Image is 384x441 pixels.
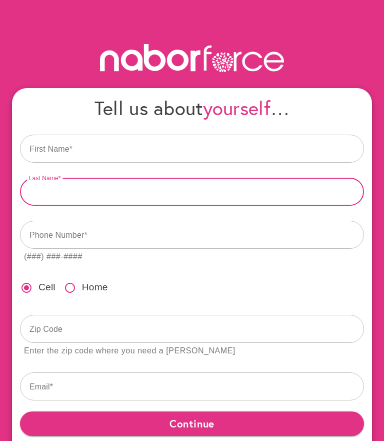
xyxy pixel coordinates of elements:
[20,411,364,435] button: Continue
[38,280,55,295] span: Cell
[28,414,356,432] span: Continue
[203,95,270,121] span: yourself
[24,344,235,358] div: Enter the zip code where you need a [PERSON_NAME]
[24,250,82,264] div: (###) ###-####
[20,96,364,120] h4: Tell us about …
[82,280,108,295] span: Home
